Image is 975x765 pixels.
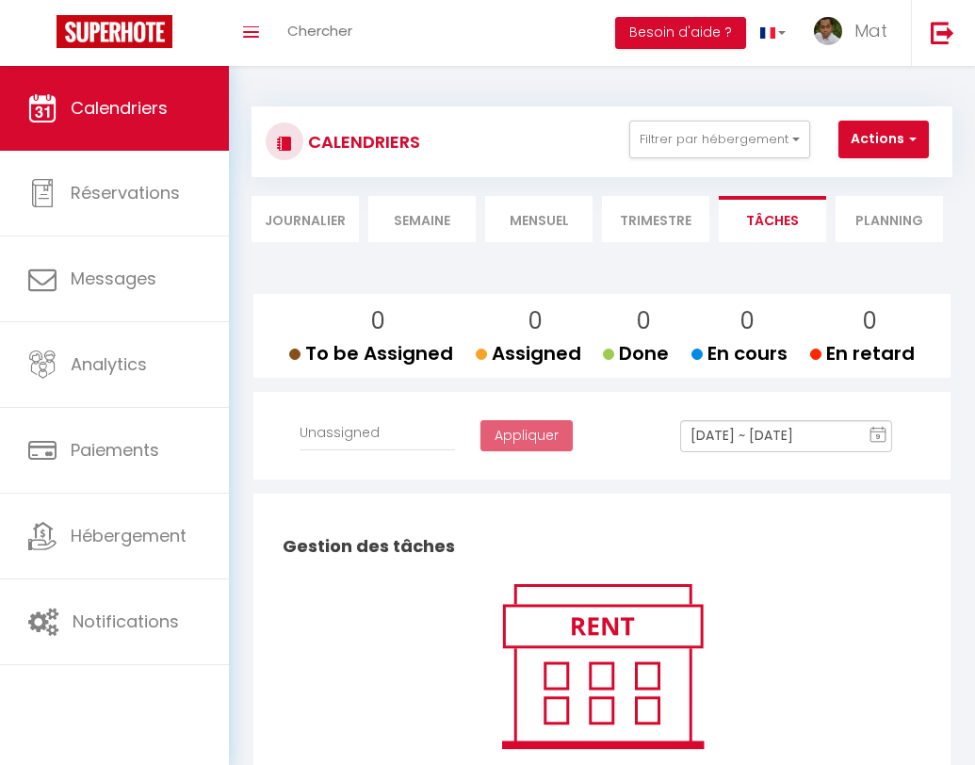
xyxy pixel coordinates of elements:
[303,121,420,163] h3: CALENDRIERS
[368,196,476,242] li: Semaine
[836,196,943,242] li: Planning
[71,181,180,204] span: Réservations
[476,340,581,366] span: Assigned
[73,610,179,633] span: Notifications
[707,303,788,339] p: 0
[71,438,159,462] span: Paiements
[304,303,453,339] p: 0
[854,19,887,42] span: Mat
[814,17,842,45] img: ...
[602,196,709,242] li: Trimestre
[615,17,746,49] button: Besoin d'aide ?
[719,196,826,242] li: Tâches
[71,352,147,376] span: Analytics
[57,15,172,48] img: Super Booking
[71,267,156,290] span: Messages
[252,196,359,242] li: Journalier
[278,517,926,576] h2: Gestion des tâches
[629,121,810,158] button: Filtrer par hébergement
[289,340,453,366] span: To be Assigned
[618,303,669,339] p: 0
[71,524,187,547] span: Hébergement
[15,8,72,64] button: Ouvrir le widget de chat LiveChat
[876,432,881,441] text: 9
[931,21,954,44] img: logout
[680,420,892,452] input: Select Date Range
[482,576,723,757] img: rent.png
[71,96,168,120] span: Calendriers
[491,303,581,339] p: 0
[838,121,929,158] button: Actions
[603,340,669,366] span: Done
[691,340,788,366] span: En cours
[485,196,593,242] li: Mensuel
[480,420,573,452] button: Appliquer
[825,303,915,339] p: 0
[287,21,352,41] span: Chercher
[810,340,915,366] span: En retard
